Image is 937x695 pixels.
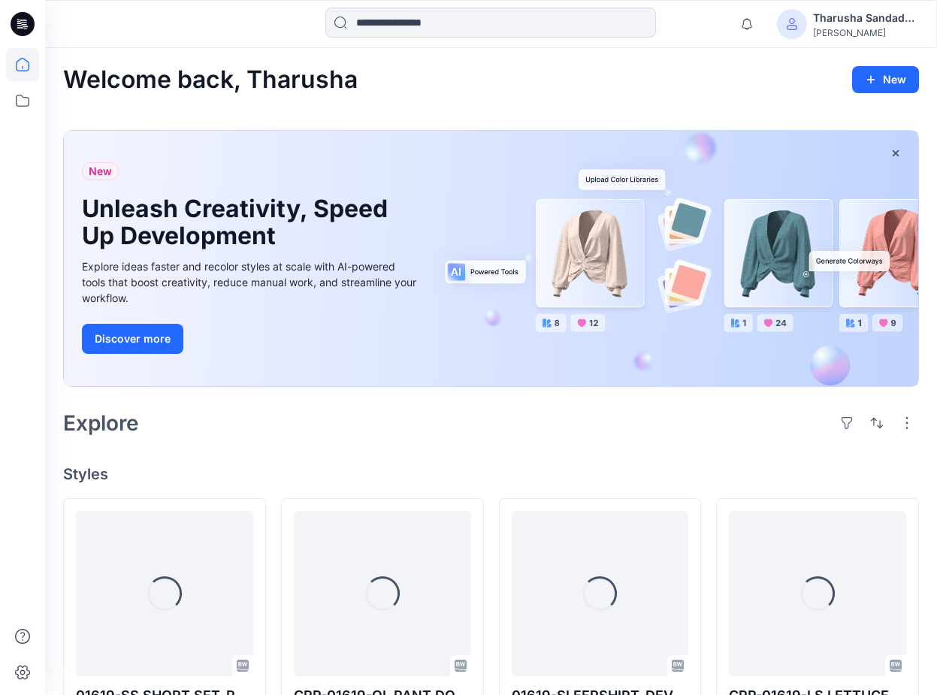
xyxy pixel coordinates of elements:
[813,9,918,27] div: Tharusha Sandadeepa
[63,66,358,94] h2: Welcome back, Tharusha
[852,66,919,93] button: New
[63,465,919,483] h4: Styles
[786,18,798,30] svg: avatar
[82,324,183,354] button: Discover more
[82,324,420,354] a: Discover more
[82,258,420,306] div: Explore ideas faster and recolor styles at scale with AI-powered tools that boost creativity, red...
[63,411,139,435] h2: Explore
[89,162,112,180] span: New
[813,27,918,38] div: [PERSON_NAME]
[82,195,397,249] h1: Unleash Creativity, Speed Up Development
